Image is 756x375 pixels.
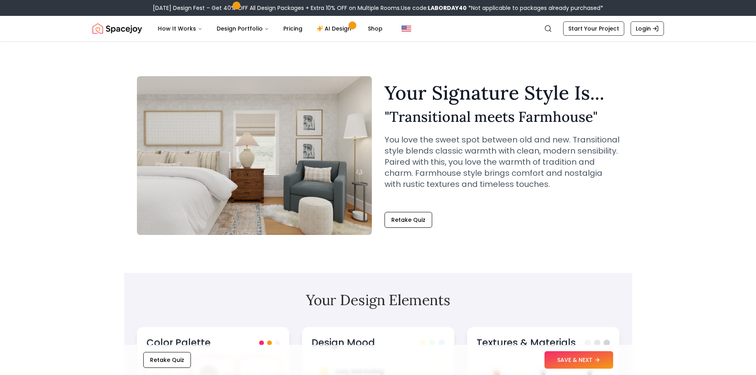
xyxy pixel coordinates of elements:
[385,83,619,102] h1: Your Signature Style Is...
[153,4,603,12] div: [DATE] Design Fest – Get 40% OFF All Design Packages + Extra 10% OFF on Multiple Rooms.
[428,4,467,12] b: LABORDAY40
[137,76,372,235] img: Transitional meets Farmhouse Style Example
[312,337,375,349] h3: Design Mood
[563,21,624,36] a: Start Your Project
[385,212,432,228] button: Retake Quiz
[92,21,142,37] a: Spacejoy
[385,134,619,190] p: You love the sweet spot between old and new. Transitional style blends classic warmth with clean,...
[402,24,411,33] img: United States
[92,16,664,41] nav: Global
[401,4,467,12] span: Use code:
[152,21,389,37] nav: Main
[544,351,613,369] button: SAVE & NEXT
[143,352,191,368] button: Retake Quiz
[631,21,664,36] a: Login
[385,109,619,125] h2: " Transitional meets Farmhouse "
[210,21,275,37] button: Design Portfolio
[477,337,576,349] h3: Textures & Materials
[92,21,142,37] img: Spacejoy Logo
[137,292,619,308] h2: Your Design Elements
[362,21,389,37] a: Shop
[146,337,211,349] h3: Color Palette
[277,21,309,37] a: Pricing
[152,21,209,37] button: How It Works
[310,21,360,37] a: AI Design
[467,4,603,12] span: *Not applicable to packages already purchased*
